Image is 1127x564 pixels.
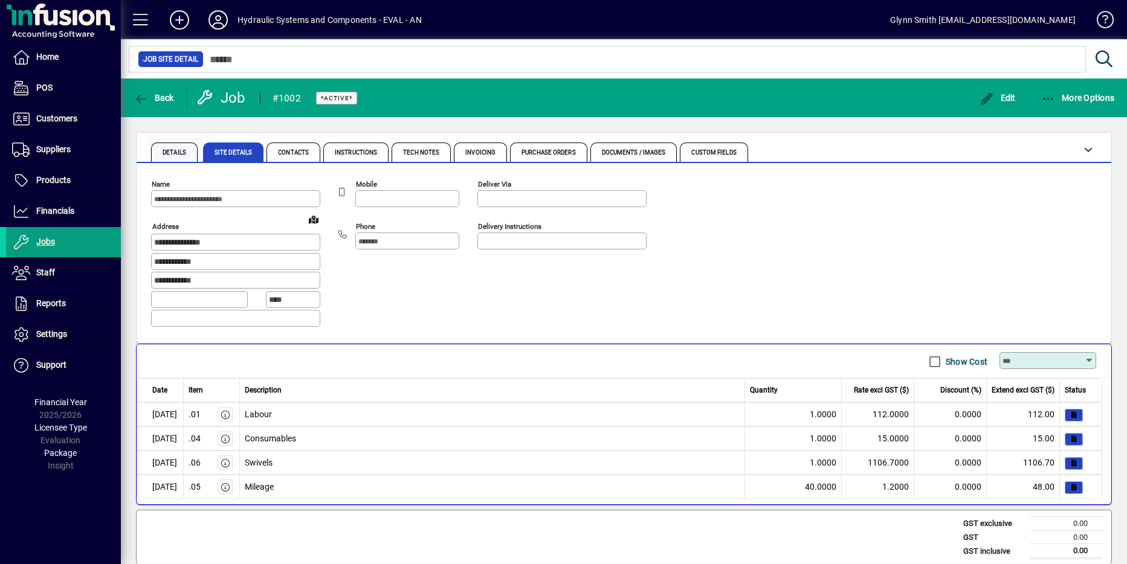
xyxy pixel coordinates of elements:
[36,206,74,216] span: Financials
[134,93,174,103] span: Back
[121,87,187,109] app-page-header-button: Back
[36,175,71,185] span: Products
[34,423,87,432] span: Licensee Type
[36,114,77,123] span: Customers
[842,426,914,450] td: 15.0000
[163,150,186,156] span: Details
[131,87,177,109] button: Back
[943,356,987,368] label: Show Cost
[805,481,836,493] span: 40.0000
[6,289,121,319] a: Reports
[1041,93,1115,103] span: More Options
[465,150,496,156] span: Invoicing
[914,450,987,475] td: 0.0000
[6,73,121,103] a: POS
[245,385,282,396] span: Description
[6,135,121,165] a: Suppliers
[750,385,778,396] span: Quantity
[987,450,1060,475] td: 1106.70
[189,457,201,469] div: .06
[189,385,203,396] span: Item
[278,150,309,156] span: Contacts
[403,150,439,156] span: Tech Notes
[478,222,541,231] mat-label: Delivery Instructions
[842,450,914,475] td: 1106.7000
[160,9,199,31] button: Add
[6,165,121,196] a: Products
[36,237,55,246] span: Jobs
[335,150,377,156] span: Instructions
[6,350,121,380] a: Support
[356,180,377,188] mat-label: Mobile
[1030,517,1102,531] td: 0.00
[137,475,184,499] td: [DATE]
[240,402,746,426] td: Labour
[977,87,1019,109] button: Edit
[137,450,184,475] td: [DATE]
[189,432,201,445] div: .04
[240,426,746,450] td: Consumables
[890,10,1076,30] div: Glynn Smith [EMAIL_ADDRESS][DOMAIN_NAME]
[6,42,121,72] a: Home
[6,196,121,226] a: Financials
[196,88,248,107] div: Job
[137,426,184,450] td: [DATE]
[137,402,184,426] td: [DATE]
[36,268,55,277] span: Staff
[34,397,87,407] span: Financial Year
[6,104,121,134] a: Customers
[1038,87,1118,109] button: More Options
[6,319,121,350] a: Settings
[522,150,576,156] span: Purchase Orders
[240,475,746,499] td: Mileage
[914,426,987,450] td: 0.0000
[987,475,1060,499] td: 48.00
[36,144,71,154] span: Suppliers
[189,408,201,421] div: .01
[992,385,1054,396] span: Extend excl GST ($)
[602,150,666,156] span: Documents / Images
[987,426,1060,450] td: 15.00
[36,298,66,308] span: Reports
[957,517,1030,531] td: GST exclusive
[199,9,237,31] button: Profile
[478,180,511,188] mat-label: Deliver via
[1088,2,1112,42] a: Knowledge Base
[152,180,170,188] mat-label: Name
[304,210,323,229] a: View on map
[810,457,836,469] span: 1.0000
[987,402,1060,426] td: 112.00
[1030,544,1102,559] td: 0.00
[215,150,252,156] span: Site Details
[914,475,987,499] td: 0.0000
[842,475,914,499] td: 1.2000
[189,481,201,493] div: .05
[152,385,167,396] span: Date
[940,385,981,396] span: Discount (%)
[273,89,301,108] div: #1002
[36,360,66,370] span: Support
[237,10,422,30] div: Hydraulic Systems and Components - EVAL - AN
[914,402,987,426] td: 0.0000
[957,544,1030,559] td: GST inclusive
[36,83,53,92] span: POS
[980,93,1016,103] span: Edit
[810,408,836,421] span: 1.0000
[1030,530,1102,544] td: 0.00
[1065,385,1086,396] span: Status
[143,53,198,65] span: Job Site Detail
[691,150,736,156] span: Custom Fields
[810,432,836,445] span: 1.0000
[44,448,77,458] span: Package
[36,329,67,339] span: Settings
[957,530,1030,544] td: GST
[6,258,121,288] a: Staff
[356,222,375,231] mat-label: Phone
[240,450,746,475] td: Swivels
[842,402,914,426] td: 112.0000
[854,385,909,396] span: Rate excl GST ($)
[36,52,59,62] span: Home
